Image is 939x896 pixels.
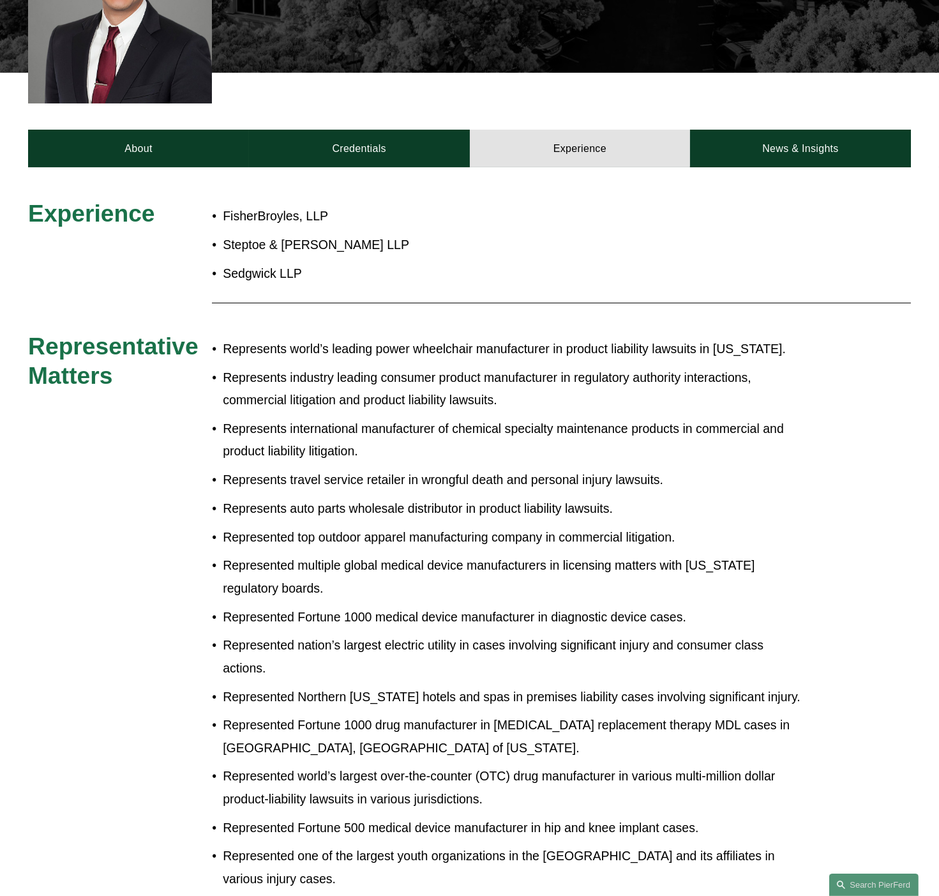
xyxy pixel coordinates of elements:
p: Sedgwick LLP [223,262,800,285]
p: Represented Fortune 1000 drug manufacturer in [MEDICAL_DATA] replacement therapy MDL cases in [GE... [223,714,800,759]
span: Representative Matters [28,333,205,389]
a: Credentials [249,130,470,167]
a: Search this site [829,874,919,896]
a: About [28,130,249,167]
p: Represents international manufacturer of chemical specialty maintenance products in commercial an... [223,418,800,462]
p: Represented Northern [US_STATE] hotels and spas in premises liability cases involving significant... [223,686,800,708]
span: Experience [28,200,154,227]
p: Represents travel service retailer in wrongful death and personal injury lawsuits. [223,469,800,491]
p: Represented multiple global medical device manufacturers in licensing matters with [US_STATE] reg... [223,554,800,599]
p: Represented nation’s largest electric utility in cases involving significant injury and consumer ... [223,634,800,679]
p: Represents auto parts wholesale distributor in product liability lawsuits. [223,497,800,520]
p: Represented Fortune 1000 medical device manufacturer in diagnostic device cases. [223,606,800,628]
p: Represents world’s leading power wheelchair manufacturer in product liability lawsuits in [US_STA... [223,338,800,360]
p: Steptoe & [PERSON_NAME] LLP [223,234,800,256]
p: Represented Fortune 500 medical device manufacturer in hip and knee implant cases. [223,817,800,839]
a: Experience [470,130,691,167]
p: Represented top outdoor apparel manufacturing company in commercial litigation. [223,526,800,549]
p: FisherBroyles, LLP [223,205,800,227]
p: Represented world’s largest over-the-counter (OTC) drug manufacturer in various multi-million dol... [223,765,800,810]
a: News & Insights [690,130,911,167]
p: Represented one of the largest youth organizations in the [GEOGRAPHIC_DATA] and its affiliates in... [223,845,800,890]
p: Represents industry leading consumer product manufacturer in regulatory authority interactions, c... [223,367,800,411]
